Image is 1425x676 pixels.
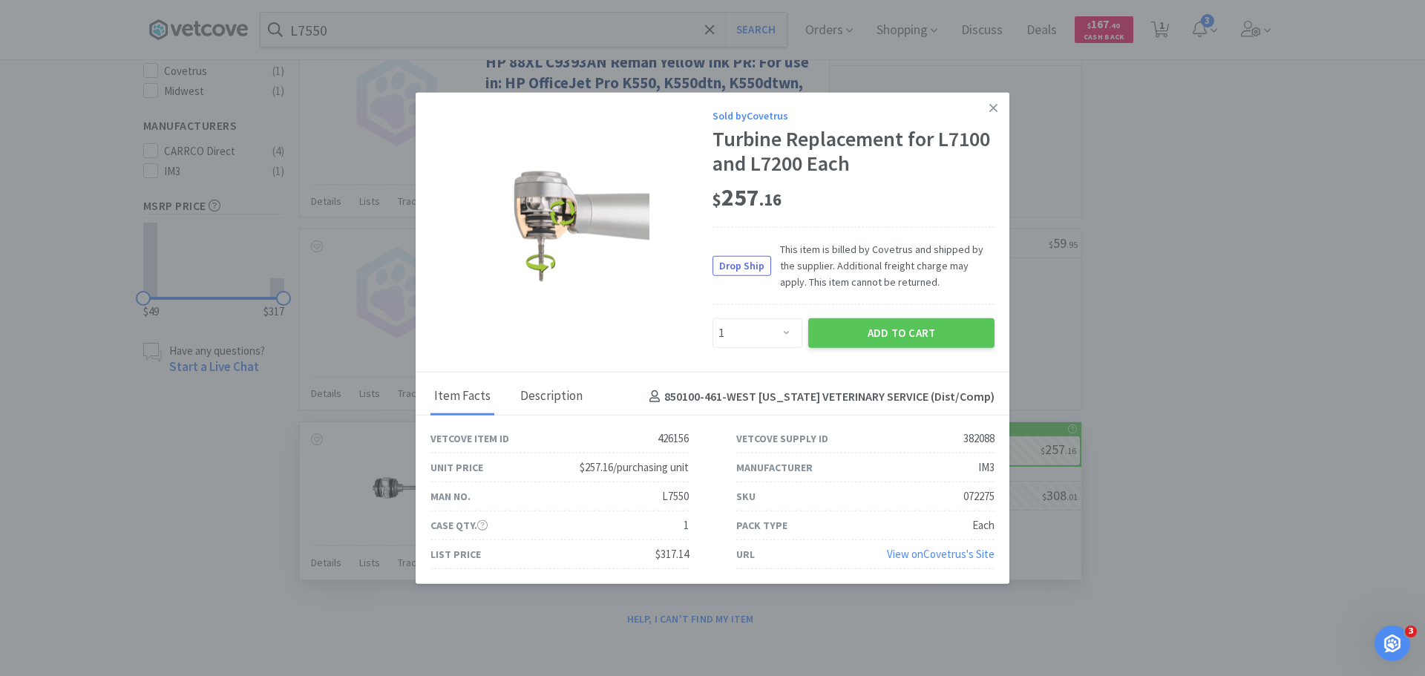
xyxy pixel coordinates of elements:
[771,240,995,290] span: This item is billed by Covetrus and shipped by the supplier. Additional freight charge may apply....
[808,318,995,348] button: Add to Cart
[1405,626,1417,637] span: 3
[655,545,689,563] div: $317.14
[430,378,494,416] div: Item Facts
[736,459,813,476] div: Manufacturer
[684,516,689,534] div: 1
[712,107,995,123] div: Sold by Covetrus
[1375,626,1410,661] iframe: Intercom live chat
[712,127,995,177] div: Turbine Replacement for L7100 and L7200 Each
[713,256,770,275] span: Drop Ship
[963,488,995,505] div: 072275
[978,459,995,476] div: IM3
[430,546,481,562] div: List Price
[759,189,782,210] span: . 16
[887,547,995,561] a: View onCovetrus's Site
[430,517,488,534] div: Case Qty.
[736,430,828,447] div: Vetcove Supply ID
[736,517,787,534] div: Pack Type
[736,488,756,505] div: SKU
[517,378,586,416] div: Description
[494,134,649,320] img: 89e34a7b747a4342a7bf645b398fa6e2_382088.png
[430,459,483,476] div: Unit Price
[712,183,782,212] span: 257
[580,459,689,476] div: $257.16/purchasing unit
[430,430,509,447] div: Vetcove Item ID
[963,430,995,447] div: 382088
[736,546,755,562] div: URL
[712,189,721,210] span: $
[643,387,995,406] h4: 850100-461 - WEST [US_STATE] VETERINARY SERVICE (Dist/Comp)
[658,430,689,447] div: 426156
[430,488,471,505] div: Man No.
[662,488,689,505] div: L7550
[972,516,995,534] div: Each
